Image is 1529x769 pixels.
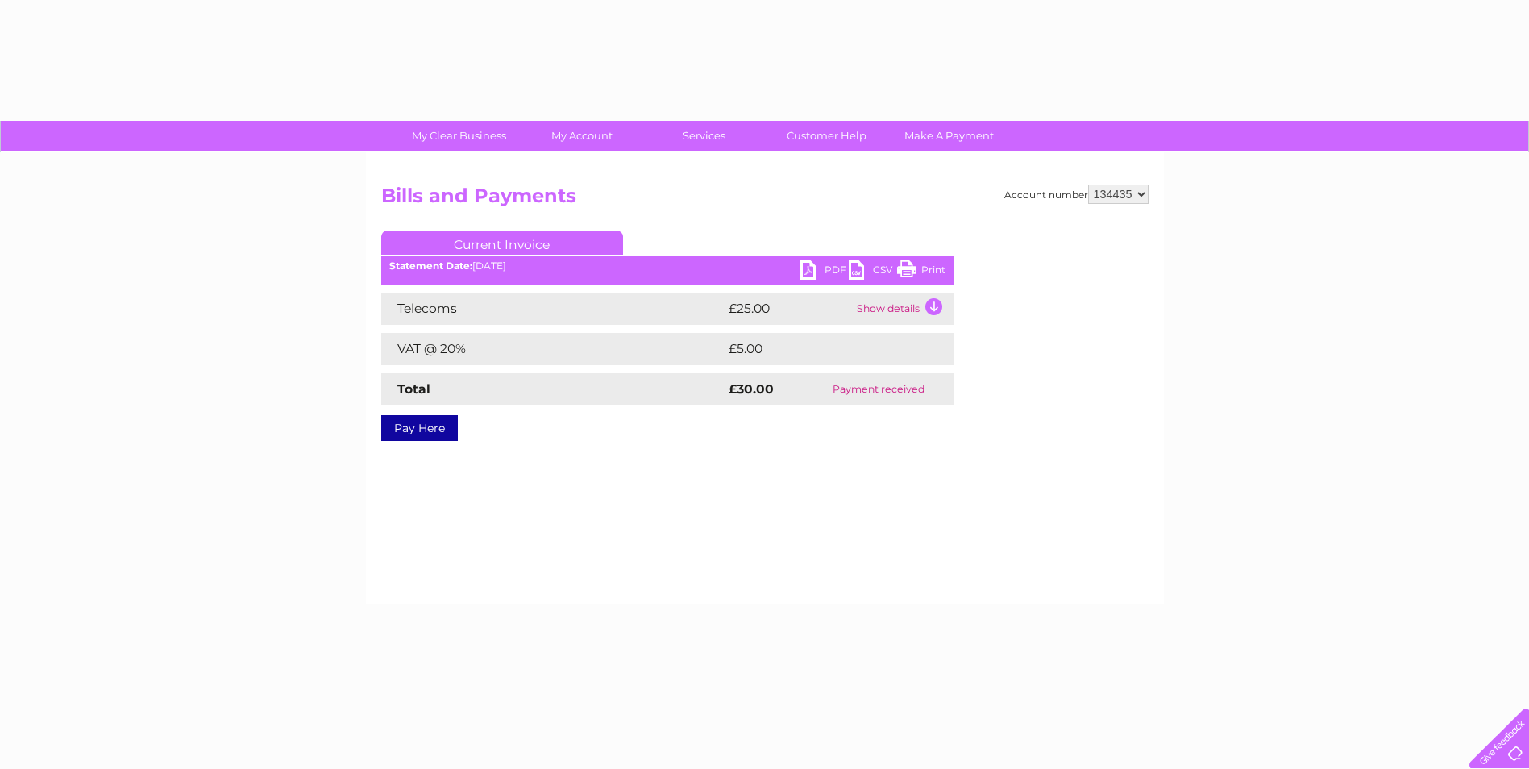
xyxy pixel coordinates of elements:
a: Pay Here [381,415,458,441]
div: [DATE] [381,260,954,272]
td: £25.00 [725,293,853,325]
div: Account number [1004,185,1149,204]
a: My Account [515,121,648,151]
a: PDF [800,260,849,284]
b: Statement Date: [389,260,472,272]
a: Print [897,260,945,284]
td: VAT @ 20% [381,333,725,365]
td: £5.00 [725,333,916,365]
a: Services [638,121,771,151]
td: Show details [853,293,954,325]
a: CSV [849,260,897,284]
strong: £30.00 [729,381,774,397]
td: Telecoms [381,293,725,325]
td: Payment received [804,373,953,405]
h2: Bills and Payments [381,185,1149,215]
a: Current Invoice [381,231,623,255]
a: Make A Payment [883,121,1016,151]
a: Customer Help [760,121,893,151]
a: My Clear Business [393,121,526,151]
strong: Total [397,381,430,397]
